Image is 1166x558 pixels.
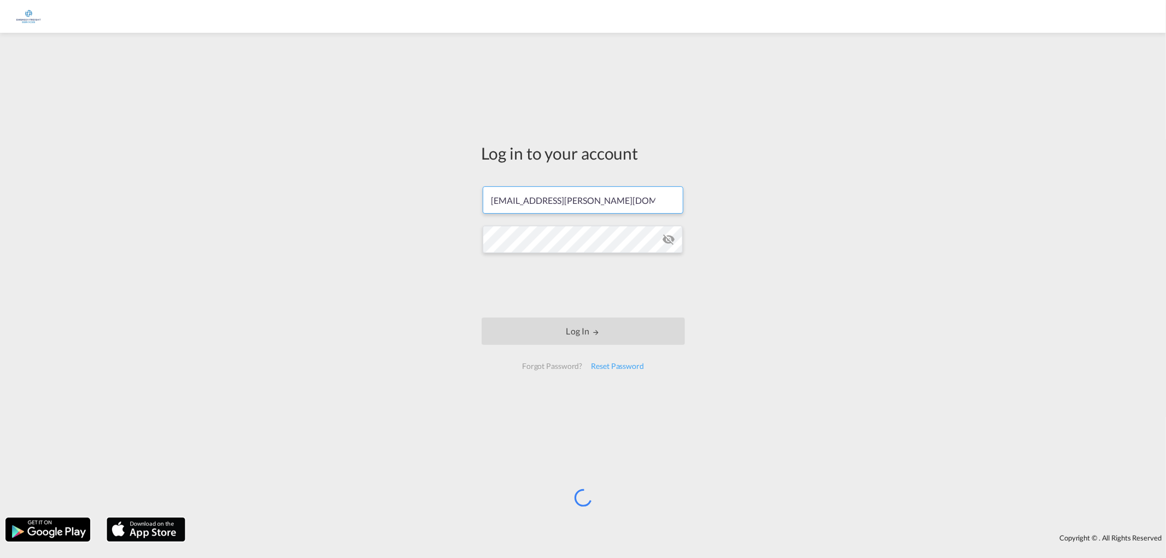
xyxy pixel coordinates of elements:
[106,516,186,543] img: apple.png
[16,4,41,29] img: e1326340b7c511ef854e8d6a806141ad.jpg
[191,528,1166,547] div: Copyright © . All Rights Reserved
[587,356,648,376] div: Reset Password
[518,356,587,376] div: Forgot Password?
[482,318,685,345] button: LOGIN
[4,516,91,543] img: google.png
[482,142,685,165] div: Log in to your account
[662,233,675,246] md-icon: icon-eye-off
[500,264,666,307] iframe: reCAPTCHA
[483,186,683,214] input: Enter email/phone number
